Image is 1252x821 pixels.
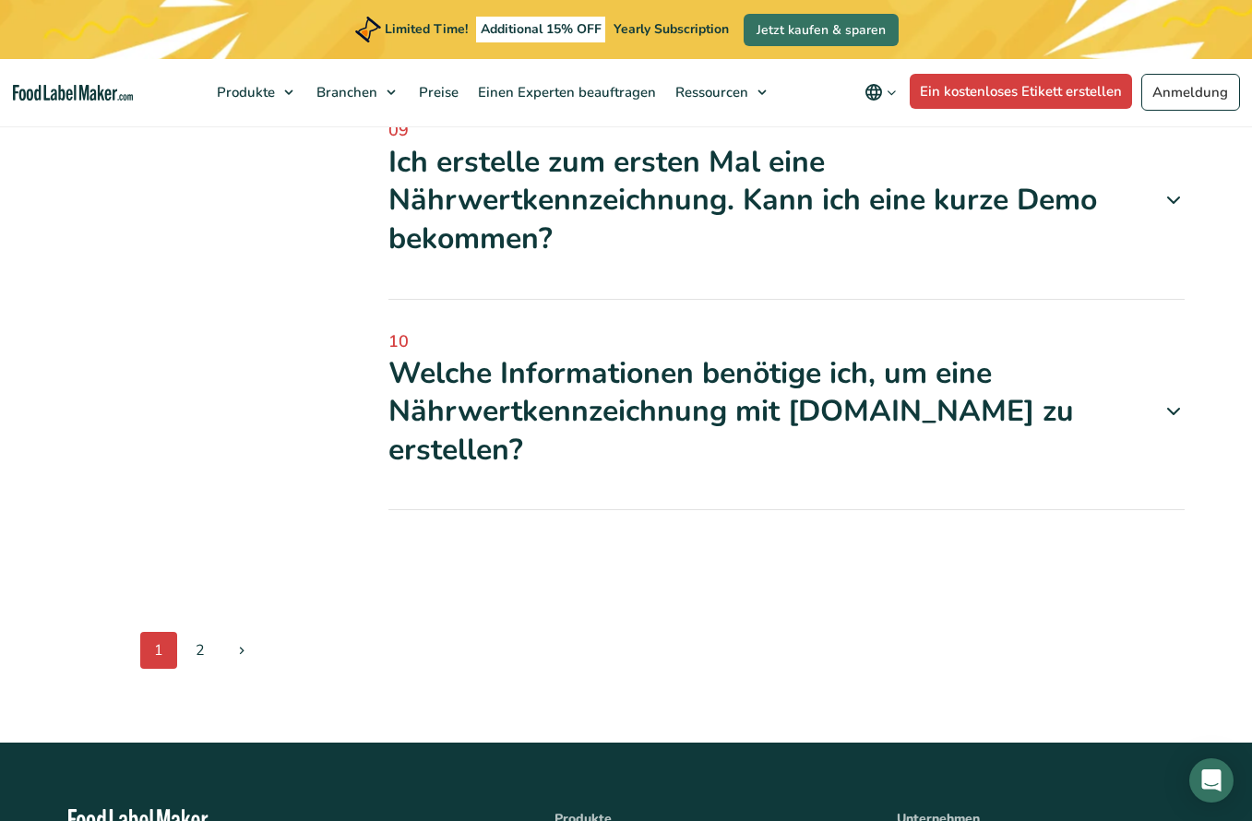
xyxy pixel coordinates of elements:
[211,83,277,101] span: Produkte
[13,85,133,101] a: Food Label Maker homepage
[614,20,729,38] span: Yearly Subscription
[1189,758,1234,803] div: Open Intercom Messenger
[413,83,460,101] span: Preise
[182,632,219,669] a: 2
[311,83,379,101] span: Branchen
[852,74,910,111] button: Change language
[910,74,1133,109] a: Ein kostenloses Etikett erstellen
[388,143,1185,258] div: Ich erstelle zum ersten Mal eine Nährwertkennzeichnung. Kann ich eine kurze Demo bekommen?
[410,59,464,125] a: Preise
[307,59,405,125] a: Branchen
[388,329,1185,354] span: 10
[1141,74,1240,111] a: Anmeldung
[670,83,750,101] span: Ressourcen
[388,329,1185,470] a: 10 Welche Informationen benötige ich, um eine Nährwertkennzeichnung mit [DOMAIN_NAME] zu erstellen?
[140,632,177,669] span: 1
[472,83,658,101] span: Einen Experten beauftragen
[385,20,468,38] span: Limited Time!
[388,118,1185,258] a: 09 Ich erstelle zum ersten Mal eine Nährwertkennzeichnung. Kann ich eine kurze Demo bekommen?
[469,59,662,125] a: Einen Experten beauftragen
[666,59,776,125] a: Ressourcen
[388,118,1185,143] span: 09
[476,17,606,42] span: Additional 15% OFF
[388,354,1185,470] div: Welche Informationen benötige ich, um eine Nährwertkennzeichnung mit [DOMAIN_NAME] zu erstellen?
[744,14,899,46] a: Jetzt kaufen & sparen
[208,59,303,125] a: Produkte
